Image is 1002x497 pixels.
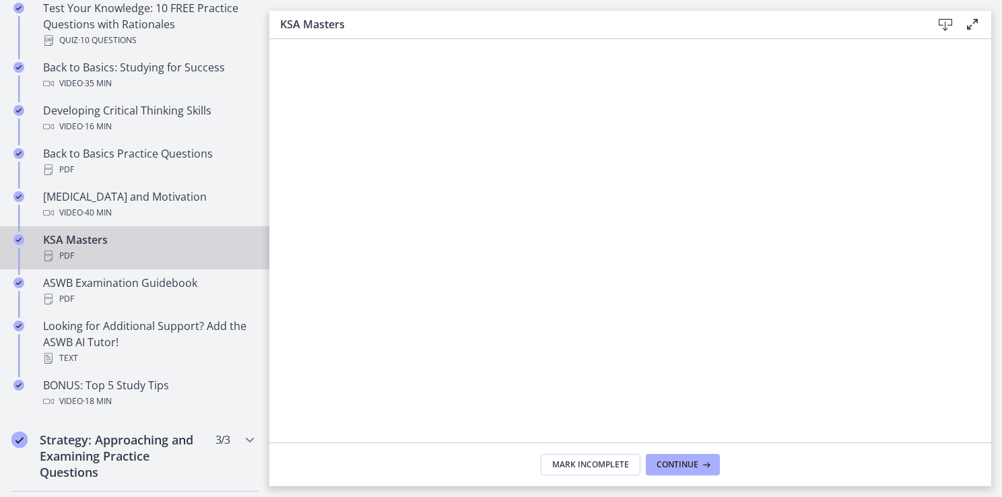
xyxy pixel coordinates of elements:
i: Completed [13,380,24,391]
div: BONUS: Top 5 Study Tips [43,377,253,409]
div: Developing Critical Thinking Skills [43,102,253,135]
div: ASWB Examination Guidebook [43,275,253,307]
i: Completed [13,191,24,202]
div: PDF [43,291,253,307]
div: PDF [43,162,253,178]
button: Mark Incomplete [541,454,640,475]
div: PDF [43,248,253,264]
span: · 10 Questions [78,32,137,48]
i: Completed [13,62,24,73]
h3: KSA Masters [280,16,910,32]
div: Back to Basics: Studying for Success [43,59,253,92]
div: Text [43,350,253,366]
div: Video [43,393,253,409]
div: KSA Masters [43,232,253,264]
i: Completed [13,148,24,159]
h2: Strategy: Approaching and Examining Practice Questions [40,432,204,480]
span: · 16 min [83,119,112,135]
div: [MEDICAL_DATA] and Motivation [43,189,253,221]
div: Looking for Additional Support? Add the ASWB AI Tutor! [43,318,253,366]
i: Completed [13,234,24,245]
i: Completed [13,3,24,13]
button: Continue [646,454,720,475]
span: · 35 min [83,75,112,92]
i: Completed [13,321,24,331]
div: Back to Basics Practice Questions [43,145,253,178]
i: Completed [11,432,28,448]
span: 3 / 3 [215,432,230,448]
i: Completed [13,105,24,116]
div: Video [43,119,253,135]
i: Completed [13,277,24,288]
div: Quiz [43,32,253,48]
span: Continue [657,459,698,470]
div: Video [43,205,253,221]
span: Mark Incomplete [552,459,629,470]
span: · 18 min [83,393,112,409]
div: Video [43,75,253,92]
span: · 40 min [83,205,112,221]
